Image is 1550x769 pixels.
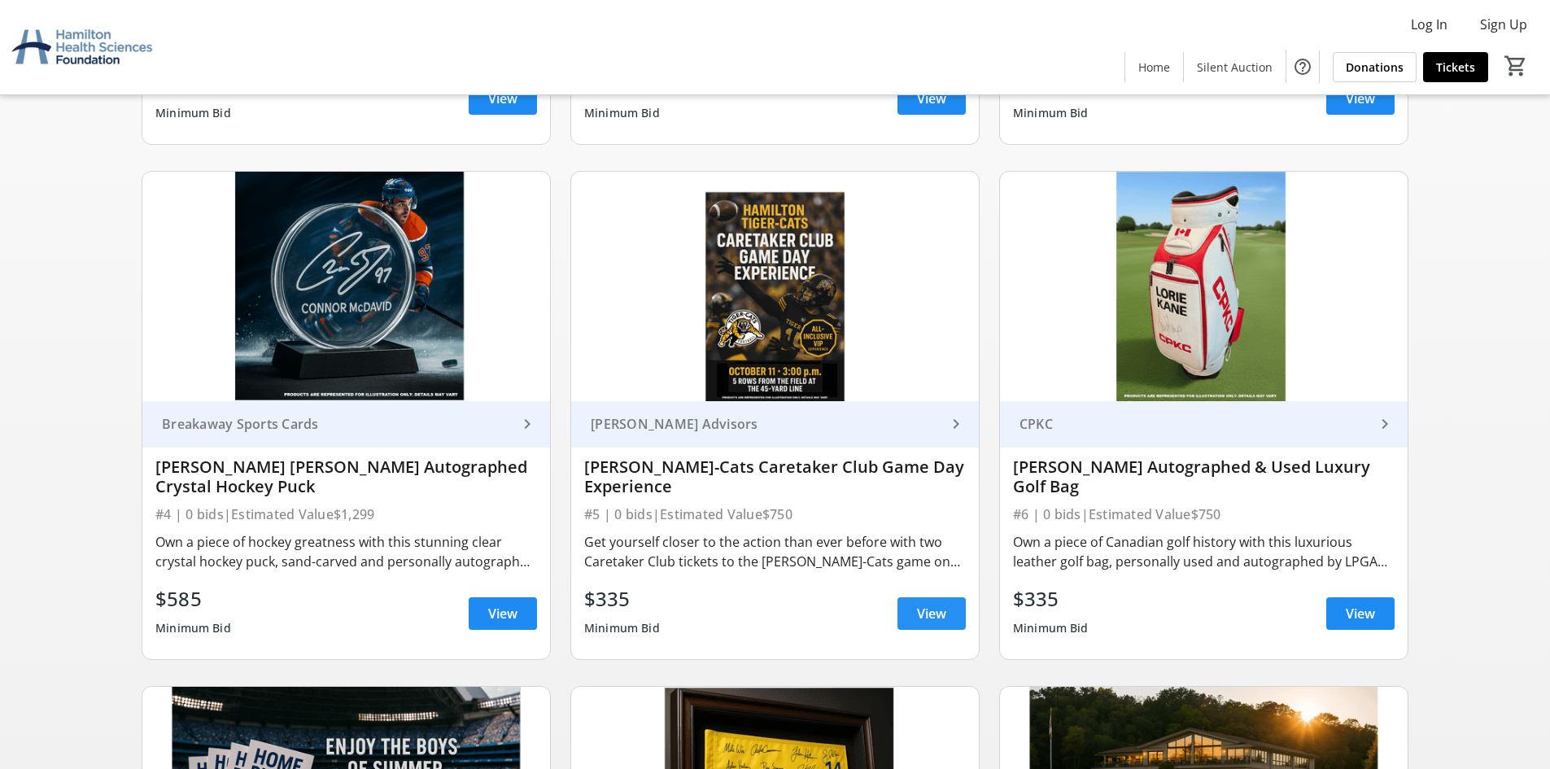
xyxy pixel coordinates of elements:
[10,7,155,88] img: Hamilton Health Sciences Foundation's Logo
[142,172,550,401] img: Connor McDavid Autographed Crystal Hockey Puck
[946,414,966,434] mat-icon: keyboard_arrow_right
[488,89,517,108] span: View
[1013,614,1089,643] div: Minimum Bid
[1197,59,1273,76] span: Silent Auction
[584,614,660,643] div: Minimum Bid
[571,401,979,448] a: [PERSON_NAME] Advisors
[1013,457,1395,496] div: [PERSON_NAME] Autographed & Used Luxury Golf Bag
[155,614,231,643] div: Minimum Bid
[917,604,946,623] span: View
[584,457,966,496] div: [PERSON_NAME]-Cats Caretaker Club Game Day Experience
[1346,59,1404,76] span: Donations
[584,584,660,614] div: $335
[1467,11,1540,37] button: Sign Up
[897,82,966,115] a: View
[1000,172,1408,401] img: Lorie Kane Autographed & Used Luxury Golf Bag
[1398,11,1460,37] button: Log In
[1501,51,1530,81] button: Cart
[142,401,550,448] a: Breakaway Sports Cards
[1013,584,1089,614] div: $335
[1411,15,1447,34] span: Log In
[155,457,537,496] div: [PERSON_NAME] [PERSON_NAME] Autographed Crystal Hockey Puck
[1184,52,1286,82] a: Silent Auction
[1436,59,1475,76] span: Tickets
[1346,89,1375,108] span: View
[155,503,537,526] div: #4 | 0 bids | Estimated Value $1,299
[1286,50,1319,83] button: Help
[1423,52,1488,82] a: Tickets
[584,98,660,128] div: Minimum Bid
[1326,597,1395,630] a: View
[1326,82,1395,115] a: View
[155,98,231,128] div: Minimum Bid
[584,416,946,432] div: [PERSON_NAME] Advisors
[469,82,537,115] a: View
[1480,15,1527,34] span: Sign Up
[1013,98,1089,128] div: Minimum Bid
[571,172,979,401] img: Hamilton Tiger-Cats Caretaker Club Game Day Experience
[469,597,537,630] a: View
[917,89,946,108] span: View
[1138,59,1170,76] span: Home
[155,584,231,614] div: $585
[584,503,966,526] div: #5 | 0 bids | Estimated Value $750
[1000,401,1408,448] a: CPKC
[155,532,537,571] div: Own a piece of hockey greatness with this stunning clear crystal hockey puck, sand-carved and per...
[488,604,517,623] span: View
[1333,52,1417,82] a: Donations
[1013,532,1395,571] div: Own a piece of Canadian golf history with this luxurious leather golf bag, personally used and au...
[1375,414,1395,434] mat-icon: keyboard_arrow_right
[897,597,966,630] a: View
[1125,52,1183,82] a: Home
[584,532,966,571] div: Get yourself closer to the action than ever before with two Caretaker Club tickets to the [PERSON...
[1013,416,1375,432] div: CPKC
[517,414,537,434] mat-icon: keyboard_arrow_right
[155,416,517,432] div: Breakaway Sports Cards
[1013,503,1395,526] div: #6 | 0 bids | Estimated Value $750
[1346,604,1375,623] span: View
